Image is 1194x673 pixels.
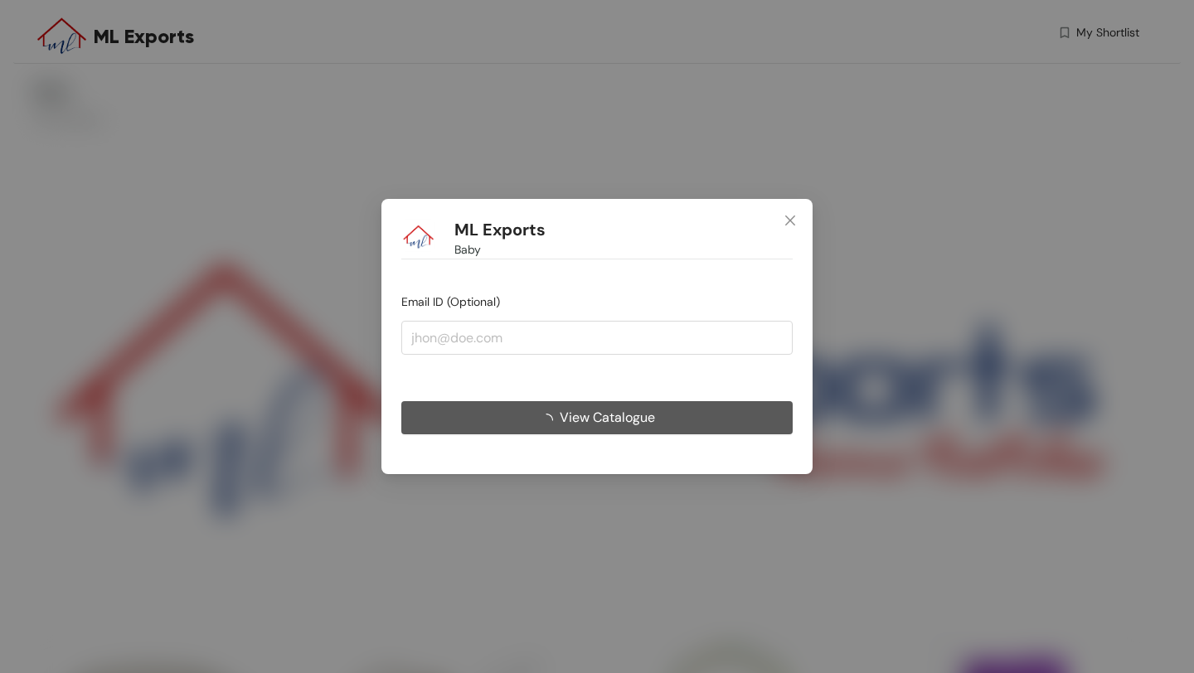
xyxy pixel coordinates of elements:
[454,220,546,240] h1: ML Exports
[401,294,500,309] span: Email ID (Optional)
[768,199,813,244] button: Close
[784,214,797,227] span: close
[401,219,434,252] img: Buyer Portal
[560,407,655,428] span: View Catalogue
[540,414,560,427] span: loading
[401,321,793,354] input: jhon@doe.com
[401,401,793,434] button: View Catalogue
[454,240,481,259] span: Baby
